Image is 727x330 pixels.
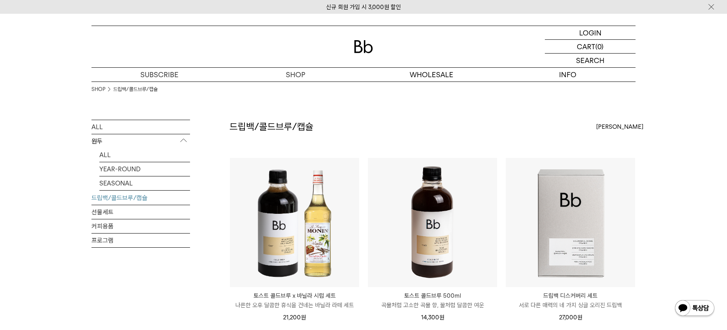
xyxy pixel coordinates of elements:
[368,291,497,310] a: 토스트 콜드브루 500ml 곡물처럼 고소한 곡물 향, 꿀처럼 달콤한 여운
[113,85,158,93] a: 드립백/콜드브루/캡슐
[91,85,105,93] a: SHOP
[229,120,313,133] h2: 드립백/콜드브루/캡슐
[368,158,497,287] img: 토스트 콜드브루 500ml
[506,158,635,287] img: 드립백 디스커버리 세트
[439,314,444,321] span: 원
[230,291,359,310] a: 토스트 콜드브루 x 바닐라 시럽 세트 나른한 오후 달콤한 휴식을 건네는 바닐라 라떼 세트
[91,120,190,134] a: ALL
[91,191,190,205] a: 드립백/콜드브루/캡슐
[91,134,190,148] p: 원두
[596,122,643,132] span: [PERSON_NAME]
[283,314,306,321] span: 21,200
[91,219,190,233] a: 커피용품
[506,291,635,300] p: 드립백 디스커버리 세트
[545,26,636,40] a: LOGIN
[576,54,604,67] p: SEARCH
[506,291,635,310] a: 드립백 디스커버리 세트 서로 다른 매력의 네 가지 싱글 오리진 드립백
[230,158,359,287] img: 토스트 콜드브루 x 바닐라 시럽 세트
[230,300,359,310] p: 나른한 오후 달콤한 휴식을 건네는 바닐라 라떼 세트
[326,4,401,11] a: 신규 회원 가입 시 3,000원 할인
[91,234,190,247] a: 프로그램
[577,40,595,53] p: CART
[500,68,636,82] p: INFO
[301,314,306,321] span: 원
[354,40,373,53] img: 로고
[577,314,582,321] span: 원
[545,40,636,54] a: CART (0)
[559,314,582,321] span: 27,000
[421,314,444,321] span: 14,300
[368,291,497,300] p: 토스트 콜드브루 500ml
[91,68,227,82] a: SUBSCRIBE
[99,162,190,176] a: YEAR-ROUND
[99,176,190,190] a: SEASONAL
[368,300,497,310] p: 곡물처럼 고소한 곡물 향, 꿀처럼 달콤한 여운
[99,148,190,162] a: ALL
[91,205,190,219] a: 선물세트
[506,300,635,310] p: 서로 다른 매력의 네 가지 싱글 오리진 드립백
[363,68,500,82] p: WHOLESALE
[579,26,602,39] p: LOGIN
[595,40,604,53] p: (0)
[230,291,359,300] p: 토스트 콜드브루 x 바닐라 시럽 세트
[674,299,715,318] img: 카카오톡 채널 1:1 채팅 버튼
[227,68,363,82] a: SHOP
